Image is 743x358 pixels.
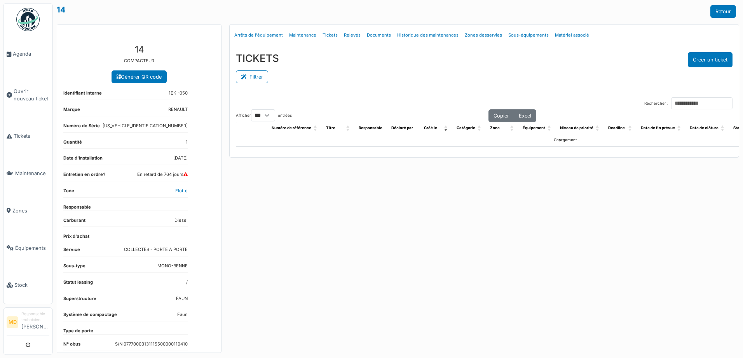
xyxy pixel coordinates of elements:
span: Tickets [14,132,49,140]
a: Documents [364,26,394,44]
button: Créer un ticket [688,52,733,67]
a: Relevés [341,26,364,44]
a: Stock [3,267,52,304]
a: Générer QR code [112,70,167,83]
p: COMPACTEUR [63,58,215,64]
a: Agenda [3,35,52,73]
dd: COLLECTES - PORTE A PORTE [124,246,188,253]
span: Numéro de référence [272,126,311,130]
span: Catégorie: Activate to sort [478,122,482,134]
h3: TICKETS [236,52,279,64]
span: Date de clôture [690,126,719,130]
a: Sous-équipements [505,26,552,44]
span: Créé le [424,126,437,130]
dd: 1EKI-050 [169,90,188,97]
span: Excel [519,113,531,119]
dt: Superstructure [63,295,96,305]
label: Rechercher : [644,101,668,107]
dt: Type de porte [63,328,93,334]
dt: Système de compactage [63,311,117,321]
dt: Carburant [63,217,85,227]
dt: Quantité [63,139,82,149]
img: Badge_color-CXgf-gQk.svg [16,8,40,31]
span: Catégorie [457,126,475,130]
dt: Date d'Installation [63,155,103,165]
span: Créé le: Activate to remove sorting [444,122,449,134]
dt: Sous-type [63,263,85,272]
a: Arrêts de l'équipement [231,26,286,44]
dt: Zone [63,188,74,197]
dt: Numéro de Série [63,123,100,132]
span: Déclaré par [391,126,413,130]
button: Filtrer [236,70,268,83]
button: Excel [514,109,536,122]
li: [PERSON_NAME] [21,311,49,333]
a: Tickets [3,118,52,155]
li: MD [7,316,18,328]
select: Afficherentrées [251,109,275,121]
a: Maintenance [286,26,319,44]
a: Historique des maintenances [394,26,462,44]
span: Équipement [523,126,545,130]
dt: Statut leasing [63,279,93,289]
span: Zone: Activate to sort [510,122,515,134]
a: MD Responsable technicien[PERSON_NAME] [7,311,49,335]
span: Deadline: Activate to sort [628,122,633,134]
dt: Identifiant interne [63,90,102,100]
a: Zones [3,192,52,230]
a: Matériel associé [552,26,592,44]
span: Équipements [15,244,49,252]
dt: Prix d'achat [63,233,89,240]
a: Flotte [175,188,188,193]
button: Copier [488,109,514,122]
dt: Entretien en ordre? [63,171,105,181]
h3: 14 [63,44,215,54]
span: Zone [490,126,500,130]
a: Tickets [319,26,341,44]
dd: En retard de 764 jours [137,171,188,178]
dd: Diesel [174,217,188,224]
dt: N° obus [63,341,80,351]
dt: Service [63,246,80,256]
a: Maintenance [3,155,52,192]
span: Agenda [13,50,49,58]
span: Date de clôture: Activate to sort [721,122,726,134]
span: Stock [14,281,49,289]
span: Numéro de référence: Activate to sort [314,122,318,134]
span: Ouvrir nouveau ticket [14,88,49,102]
div: Responsable technicien [21,311,49,323]
a: Ouvrir nouveau ticket [3,73,52,118]
span: Date de fin prévue: Activate to sort [677,122,682,134]
dd: S/N 07770003131115500000110410 [115,341,188,347]
span: Date de fin prévue [641,126,675,130]
span: Maintenance [15,170,49,177]
span: Niveau de priorité [560,126,593,130]
dt: Responsable [63,204,91,211]
dd: 1 [186,139,188,146]
span: Copier [494,113,509,119]
label: Afficher entrées [236,109,292,121]
span: Zones [12,207,49,214]
dt: Marque [63,106,80,116]
span: Titre [326,126,335,130]
a: Équipements [3,229,52,267]
span: Équipement: Activate to sort [548,122,552,134]
dd: [DATE] [173,155,188,161]
span: Titre: Activate to sort [346,122,351,134]
dd: RENAULT [168,106,188,113]
dd: [US_VEHICLE_IDENTIFICATION_NUMBER] [103,123,188,129]
dd: Faun [177,311,188,318]
dd: / [186,279,188,286]
span: Niveau de priorité: Activate to sort [596,122,600,134]
dd: FAUN [176,295,188,302]
a: Zones desservies [462,26,505,44]
dd: MONO-BENNE [157,263,188,269]
a: Retour [710,5,736,18]
a: 14 [57,5,66,14]
span: Responsable [359,126,382,130]
span: Deadline [608,126,625,130]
